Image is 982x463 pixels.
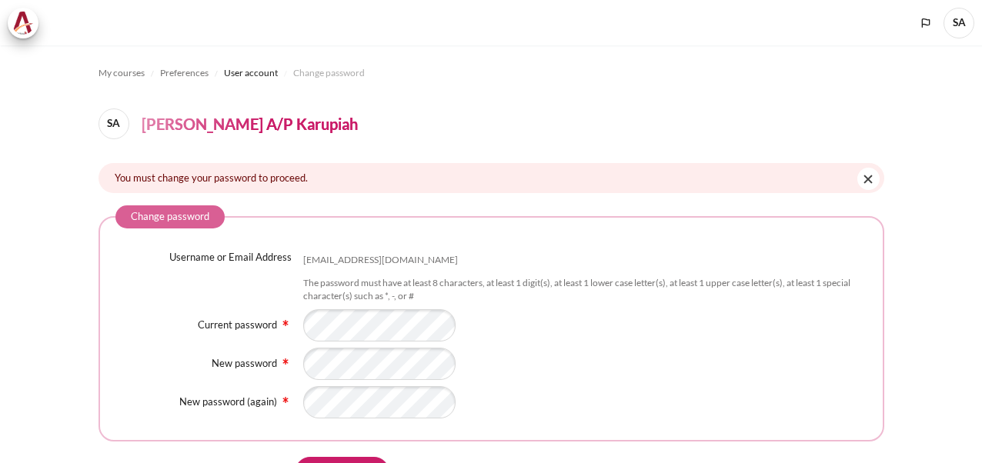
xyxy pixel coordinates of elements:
[99,108,129,139] span: SA
[160,66,209,80] span: Preferences
[293,64,365,82] a: Change password
[944,8,974,38] span: SA
[115,205,225,228] legend: Change password
[944,8,974,38] a: User menu
[198,318,277,331] label: Current password
[99,108,135,139] a: SA
[279,395,292,404] span: Required
[279,317,292,326] span: Required
[160,64,209,82] a: Preferences
[142,112,358,135] h4: [PERSON_NAME] A/P Karupiah
[99,61,884,85] nav: Navigation bar
[303,254,458,267] div: [EMAIL_ADDRESS][DOMAIN_NAME]
[212,357,277,369] label: New password
[279,355,292,368] img: Required
[279,355,292,365] span: Required
[8,8,46,38] a: Architeck Architeck
[169,250,292,265] label: Username or Email Address
[279,317,292,329] img: Required
[99,64,145,82] a: My courses
[179,395,277,408] label: New password (again)
[279,394,292,406] img: Required
[303,277,867,303] div: The password must have at least 8 characters, at least 1 digit(s), at least 1 lower case letter(s...
[914,12,937,35] button: Languages
[99,163,884,193] div: You must change your password to proceed.
[12,12,34,35] img: Architeck
[293,66,365,80] span: Change password
[99,66,145,80] span: My courses
[224,66,278,80] span: User account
